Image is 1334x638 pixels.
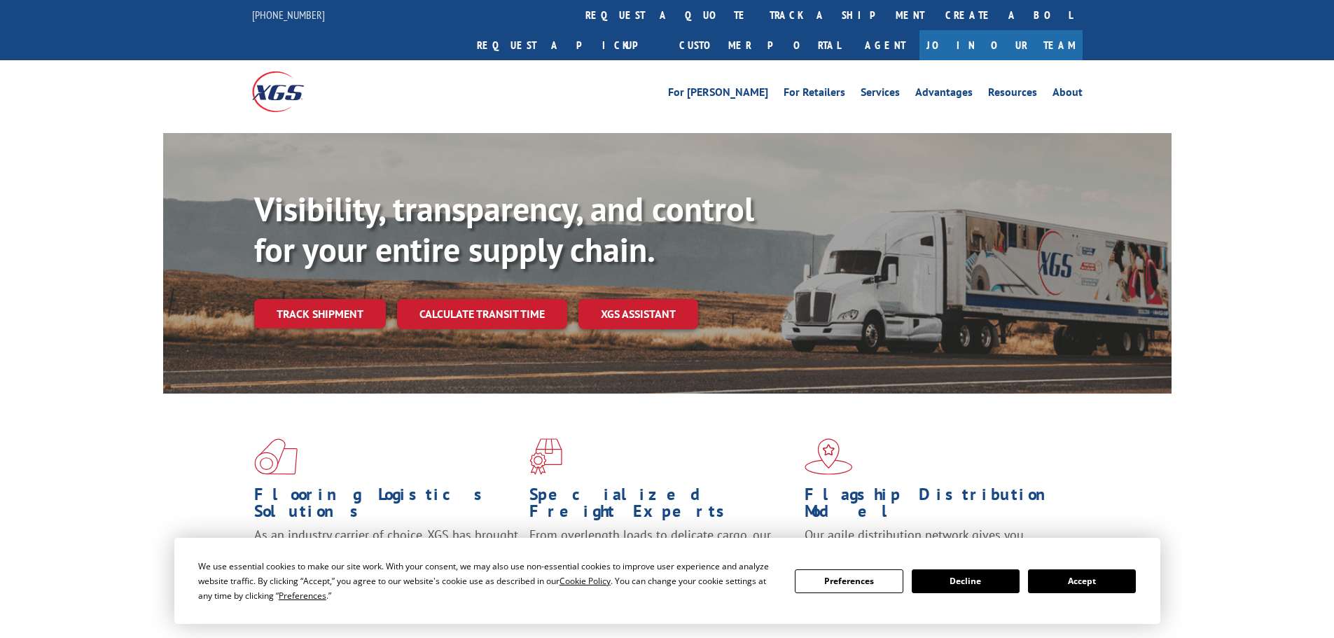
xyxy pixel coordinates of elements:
[915,87,973,102] a: Advantages
[254,438,298,475] img: xgs-icon-total-supply-chain-intelligence-red
[254,187,754,271] b: Visibility, transparency, and control for your entire supply chain.
[805,486,1069,527] h1: Flagship Distribution Model
[805,438,853,475] img: xgs-icon-flagship-distribution-model-red
[912,569,1020,593] button: Decline
[988,87,1037,102] a: Resources
[254,486,519,527] h1: Flooring Logistics Solutions
[1052,87,1083,102] a: About
[1028,569,1136,593] button: Accept
[198,559,778,603] div: We use essential cookies to make our site work. With your consent, we may also use non-essential ...
[279,590,326,602] span: Preferences
[397,299,567,329] a: Calculate transit time
[529,486,794,527] h1: Specialized Freight Experts
[254,299,386,328] a: Track shipment
[560,575,611,587] span: Cookie Policy
[529,438,562,475] img: xgs-icon-focused-on-flooring-red
[668,87,768,102] a: For [PERSON_NAME]
[851,30,919,60] a: Agent
[529,527,794,589] p: From overlength loads to delicate cargo, our experienced staff knows the best way to move your fr...
[919,30,1083,60] a: Join Our Team
[861,87,900,102] a: Services
[466,30,669,60] a: Request a pickup
[254,527,518,576] span: As an industry carrier of choice, XGS has brought innovation and dedication to flooring logistics...
[669,30,851,60] a: Customer Portal
[795,569,903,593] button: Preferences
[174,538,1160,624] div: Cookie Consent Prompt
[252,8,325,22] a: [PHONE_NUMBER]
[784,87,845,102] a: For Retailers
[805,527,1062,560] span: Our agile distribution network gives you nationwide inventory management on demand.
[578,299,698,329] a: XGS ASSISTANT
